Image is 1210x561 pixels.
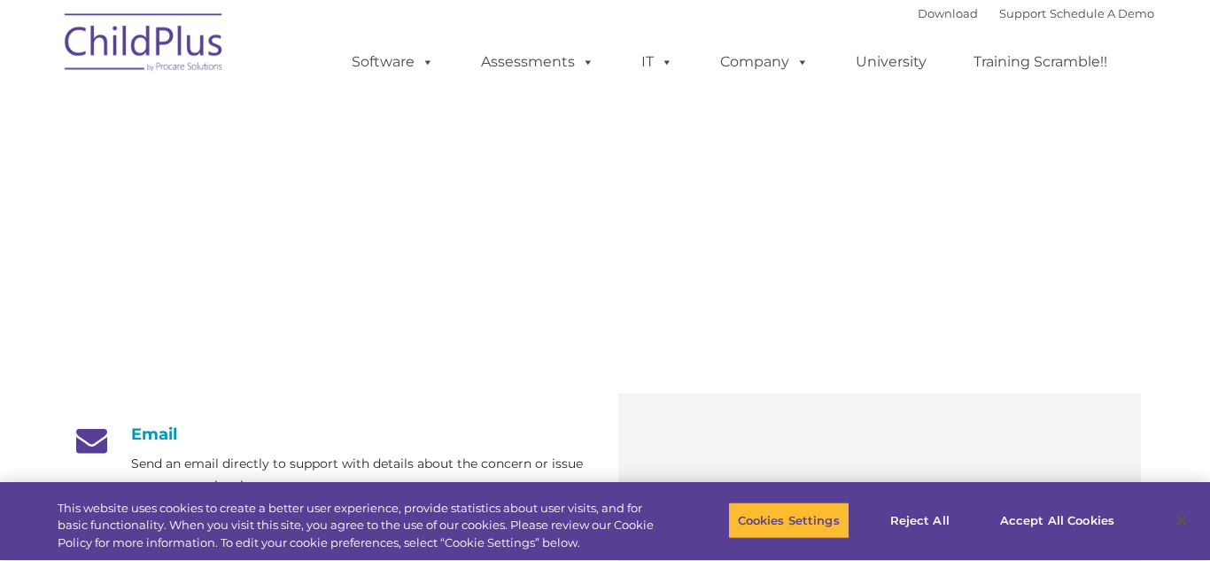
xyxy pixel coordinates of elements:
a: Assessments [463,44,612,80]
img: ChildPlus by Procare Solutions [56,1,233,90]
a: Training Scramble!! [956,44,1125,80]
button: Close [1162,501,1201,540]
a: Software [334,44,452,80]
button: Accept All Cookies [990,502,1124,539]
a: Schedule A Demo [1050,6,1154,20]
a: Company [702,44,826,80]
font: | [918,6,1154,20]
h4: Email [69,425,592,444]
button: Cookies Settings [728,502,849,539]
button: Reject All [865,502,975,539]
a: University [838,44,944,80]
a: Download [918,6,978,20]
a: Support [999,6,1046,20]
a: IT [624,44,691,80]
div: This website uses cookies to create a better user experience, provide statistics about user visit... [58,500,665,552]
p: Send an email directly to support with details about the concern or issue you are experiencing. [131,453,592,497]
